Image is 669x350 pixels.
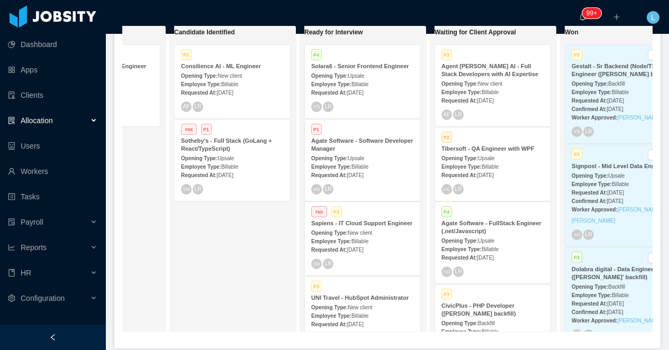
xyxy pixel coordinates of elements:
[174,29,322,36] h1: Candidate Identified
[441,155,478,161] strong: Opening Type:
[181,124,197,135] span: Hot
[8,117,15,124] i: icon: solution
[311,124,322,135] span: P1
[441,164,482,170] strong: Employee Type:
[572,190,607,196] strong: Requested At:
[441,255,477,261] strong: Requested At:
[216,172,233,178] span: [DATE]
[455,186,462,192] span: LR
[608,173,625,179] span: Upsale
[21,218,43,226] span: Payroll
[8,294,15,302] i: icon: setting
[8,218,15,226] i: icon: file-protect
[482,246,499,252] span: Billable
[482,164,499,170] span: Billable
[347,90,363,96] span: [DATE]
[572,106,607,112] strong: Confirmed At:
[324,261,331,266] span: LR
[477,255,493,261] span: [DATE]
[311,73,348,79] strong: Opening Type:
[572,181,612,187] strong: Employee Type:
[607,98,623,104] span: [DATE]
[324,186,331,192] span: LR
[441,98,477,104] strong: Requested At:
[572,163,669,169] strong: Signpost - Mid Level Data Engineer
[201,124,212,135] span: P1
[572,49,582,60] span: P3
[582,8,601,19] sup: 576
[441,49,452,60] span: P3
[477,172,493,178] span: [DATE]
[351,81,368,87] span: Billable
[21,294,65,302] span: Configuration
[572,318,618,324] strong: Worker Approved:
[311,49,322,60] span: P4
[216,90,233,96] span: [DATE]
[579,13,586,21] i: icon: bell
[444,186,450,192] span: LC
[21,243,47,252] span: Reports
[181,81,221,87] strong: Employee Type:
[21,269,31,277] span: HR
[441,246,482,252] strong: Employee Type:
[313,261,320,266] span: SM
[194,104,201,109] span: LR
[351,238,368,244] span: Billable
[347,172,363,178] span: [DATE]
[348,155,364,161] span: Upsale
[8,34,97,55] a: icon: pie-chartDashboard
[572,301,607,307] strong: Requested At:
[441,289,452,300] span: P3
[607,309,623,315] span: [DATE]
[311,313,351,319] strong: Employee Type:
[221,164,238,170] span: Billable
[443,269,450,274] span: AO
[478,320,495,326] span: Backfill
[181,73,218,79] strong: Opening Type:
[441,238,478,244] strong: Opening Type:
[612,292,629,298] span: Billable
[482,89,499,95] span: Billable
[572,207,618,213] strong: Worker Approved:
[218,155,234,161] span: Upsale
[181,63,261,69] strong: Consilience AI - ML Engineer
[572,81,608,87] strong: Opening Type:
[311,63,409,69] strong: Solara6 - Senior Frontend Engineer
[8,161,97,182] a: icon: userWorkers
[311,155,348,161] strong: Opening Type:
[443,112,450,117] span: AF
[441,172,477,178] strong: Requested At:
[347,321,363,327] span: [DATE]
[8,135,97,156] a: icon: robotUsers
[573,129,580,135] span: YS
[181,155,218,161] strong: Opening Type:
[441,206,452,217] span: P4
[573,232,580,237] span: AO
[8,244,15,251] i: icon: line-chart
[183,104,189,109] span: AF
[311,247,347,253] strong: Requested At:
[608,81,625,87] span: Backfill
[311,230,348,236] strong: Opening Type:
[441,320,478,326] strong: Opening Type:
[181,49,192,60] span: P3
[572,89,612,95] strong: Employee Type:
[435,29,583,36] h1: Waiting for Client Approval
[477,98,493,104] span: [DATE]
[311,220,412,226] strong: Sapiens - IT Cloud Support Engineer
[194,186,201,192] span: LR
[311,238,351,244] strong: Employee Type:
[311,81,351,87] strong: Employee Type:
[8,85,97,106] a: icon: auditClients
[311,294,409,301] strong: UNI Travel - HubSpot Administrator
[618,115,661,121] a: [PERSON_NAME]
[181,90,216,96] strong: Requested At:
[21,116,53,125] span: Allocation
[304,29,453,36] h1: Ready for Interview
[607,190,623,196] span: [DATE]
[311,281,322,292] span: P3
[572,309,607,315] strong: Confirmed At:
[608,284,625,290] span: Backfill
[313,187,320,192] span: AO
[572,292,612,298] strong: Employee Type:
